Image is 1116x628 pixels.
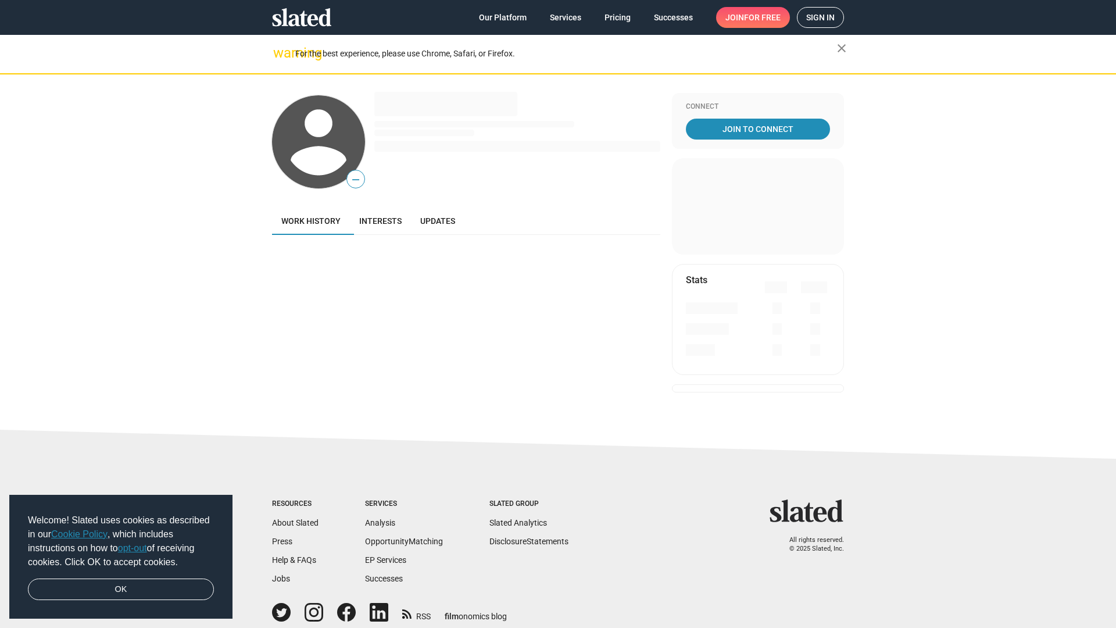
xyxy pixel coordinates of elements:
[686,102,830,112] div: Connect
[604,7,631,28] span: Pricing
[295,46,837,62] div: For the best experience, please use Chrome, Safari, or Firefox.
[28,513,214,569] span: Welcome! Slated uses cookies as described in our , which includes instructions on how to of recei...
[272,555,316,565] a: Help & FAQs
[272,518,319,527] a: About Slated
[365,499,443,509] div: Services
[273,46,287,60] mat-icon: warning
[654,7,693,28] span: Successes
[595,7,640,28] a: Pricing
[744,7,781,28] span: for free
[365,518,395,527] a: Analysis
[347,172,364,187] span: —
[272,207,350,235] a: Work history
[118,543,147,553] a: opt-out
[489,499,568,509] div: Slated Group
[445,602,507,622] a: filmonomics blog
[489,518,547,527] a: Slated Analytics
[9,495,233,619] div: cookieconsent
[470,7,536,28] a: Our Platform
[686,119,830,140] a: Join To Connect
[365,555,406,565] a: EP Services
[420,216,455,226] span: Updates
[479,7,527,28] span: Our Platform
[365,537,443,546] a: OpportunityMatching
[445,612,459,621] span: film
[28,579,214,601] a: dismiss cookie message
[402,604,431,622] a: RSS
[777,536,844,553] p: All rights reserved. © 2025 Slated, Inc.
[645,7,702,28] a: Successes
[686,274,707,286] mat-card-title: Stats
[541,7,591,28] a: Services
[835,41,849,55] mat-icon: close
[272,499,319,509] div: Resources
[281,216,341,226] span: Work history
[411,207,464,235] a: Updates
[688,119,828,140] span: Join To Connect
[272,537,292,546] a: Press
[806,8,835,27] span: Sign in
[797,7,844,28] a: Sign in
[489,537,568,546] a: DisclosureStatements
[51,529,108,539] a: Cookie Policy
[272,574,290,583] a: Jobs
[350,207,411,235] a: Interests
[359,216,402,226] span: Interests
[550,7,581,28] span: Services
[725,7,781,28] span: Join
[365,574,403,583] a: Successes
[716,7,790,28] a: Joinfor free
